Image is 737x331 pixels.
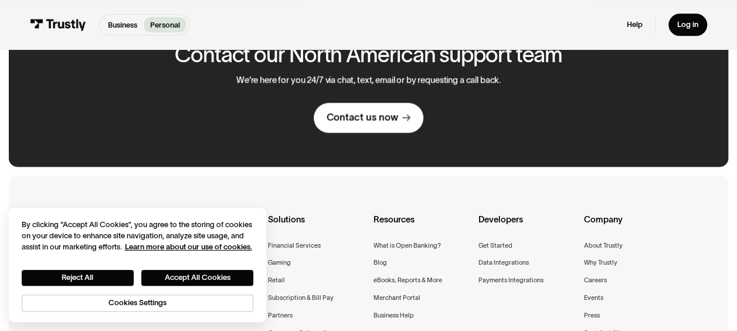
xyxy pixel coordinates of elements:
a: Financial Services [268,240,321,251]
a: Subscription & Bill Pay [268,292,334,303]
a: Get Started [478,240,512,251]
div: Developers [478,213,575,240]
a: Log in [668,13,707,36]
a: Careers [584,275,607,286]
a: Payments Integrations [478,275,544,286]
a: About Trustly [584,240,623,251]
a: Events [584,292,603,303]
a: Help [626,20,642,30]
p: We’re here for you 24/7 via chat, text, email or by requesting a call back. [236,75,501,86]
div: Contact us now [327,111,398,123]
button: Reject All [22,270,134,286]
div: Company [584,213,680,240]
div: By clicking “Accept All Cookies”, you agree to the storing of cookies on your device to enhance s... [22,219,254,253]
a: Partners [268,310,293,321]
a: Data Integrations [478,257,529,268]
a: Personal [144,17,186,33]
a: Gaming [268,257,291,268]
div: Solutions [268,213,364,240]
a: More information about your privacy, opens in a new tab [125,242,252,251]
a: Business Help [373,310,414,321]
a: Why Trustly [584,257,617,268]
a: Blog [373,257,387,268]
p: Business [108,19,137,31]
a: Retail [268,275,285,286]
a: Contact us now [314,103,424,133]
a: Press [584,310,600,321]
button: Cookies Settings [22,295,254,312]
div: Log in [677,20,698,30]
a: Merchant Portal [373,292,420,303]
h2: Contact our North American support team [175,43,562,66]
div: Resources [373,213,470,240]
p: Personal [150,19,180,31]
div: Privacy [22,219,254,312]
button: Accept All Cookies [141,270,253,286]
a: What is Open Banking? [373,240,441,251]
div: Cookie banner [9,208,267,322]
img: Trustly Logo [30,19,86,31]
a: Business [101,17,144,33]
a: eBooks, Reports & More [373,275,442,286]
